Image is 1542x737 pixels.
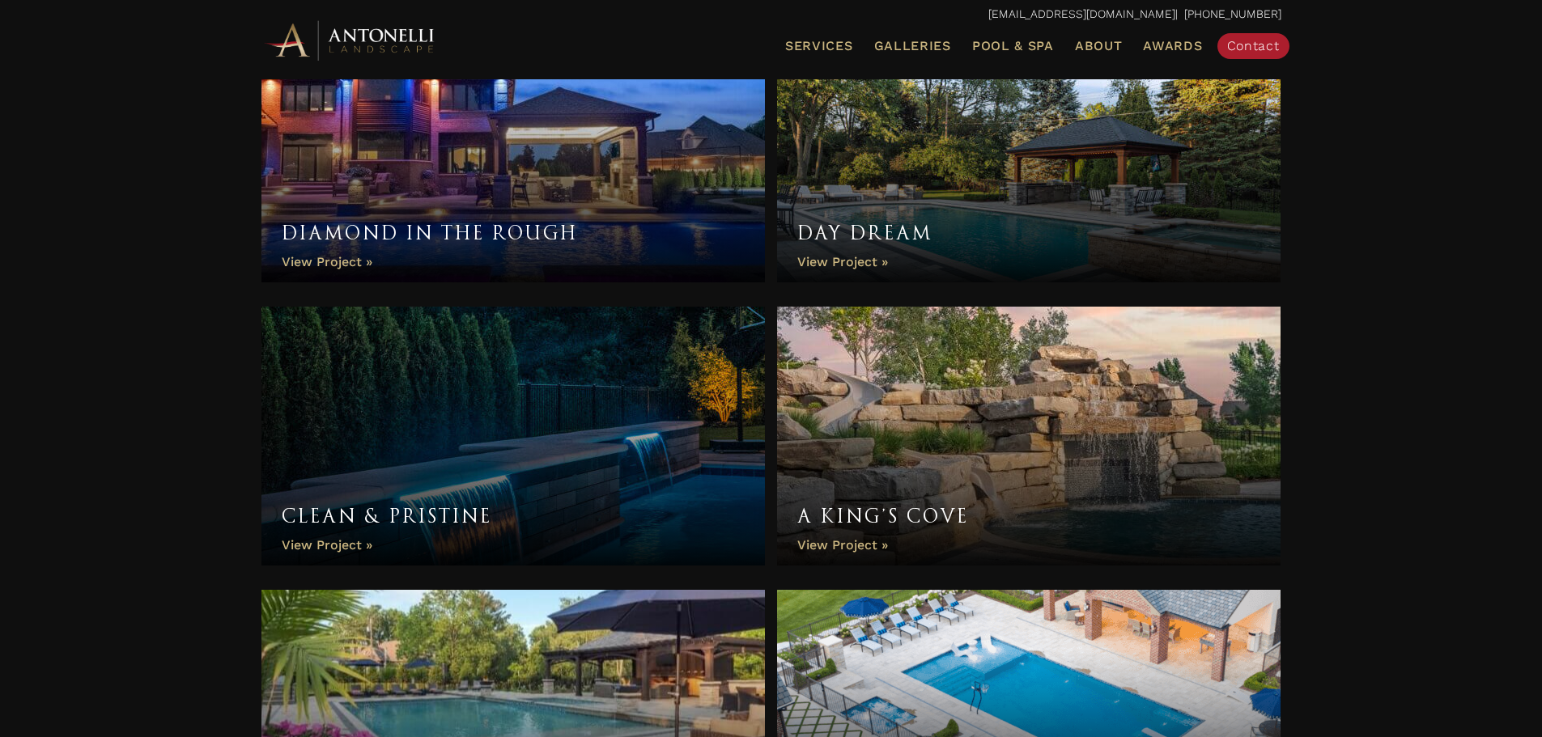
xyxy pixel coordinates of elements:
[779,36,860,57] a: Services
[785,40,853,53] span: Services
[966,36,1060,57] a: Pool & Spa
[1143,38,1202,53] span: Awards
[261,18,440,62] img: Antonelli Horizontal Logo
[1136,36,1209,57] a: Awards
[874,38,951,53] span: Galleries
[1068,36,1129,57] a: About
[868,36,958,57] a: Galleries
[1217,33,1289,59] a: Contact
[1075,40,1123,53] span: About
[261,4,1281,25] p: | [PHONE_NUMBER]
[988,7,1175,20] a: [EMAIL_ADDRESS][DOMAIN_NAME]
[1227,38,1280,53] span: Contact
[972,38,1054,53] span: Pool & Spa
